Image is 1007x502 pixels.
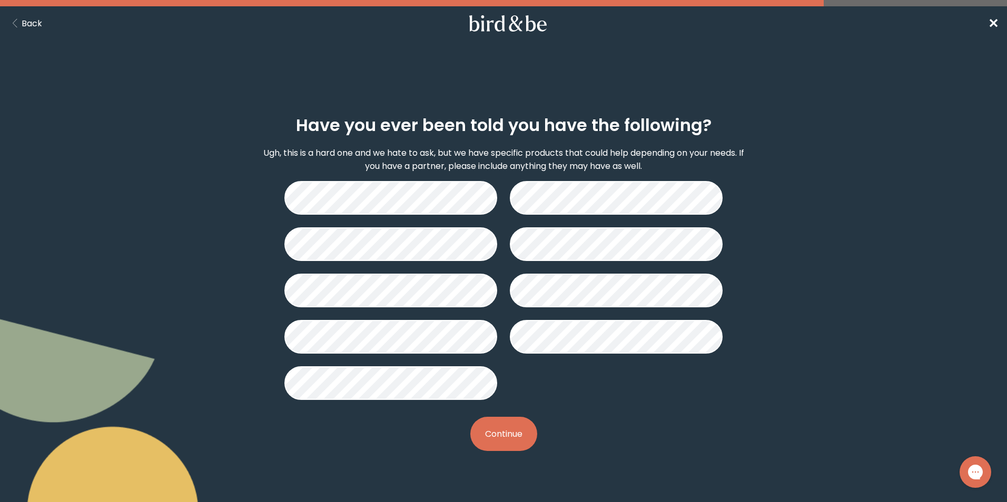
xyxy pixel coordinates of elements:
button: Continue [470,417,537,451]
a: ✕ [988,14,999,33]
span: ✕ [988,15,999,32]
p: Ugh, this is a hard one and we hate to ask, but we have specific products that could help dependi... [260,146,747,173]
iframe: Gorgias live chat messenger [954,453,996,491]
h2: Have you ever been told you have the following? [296,113,712,138]
button: Back Button [8,17,42,30]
